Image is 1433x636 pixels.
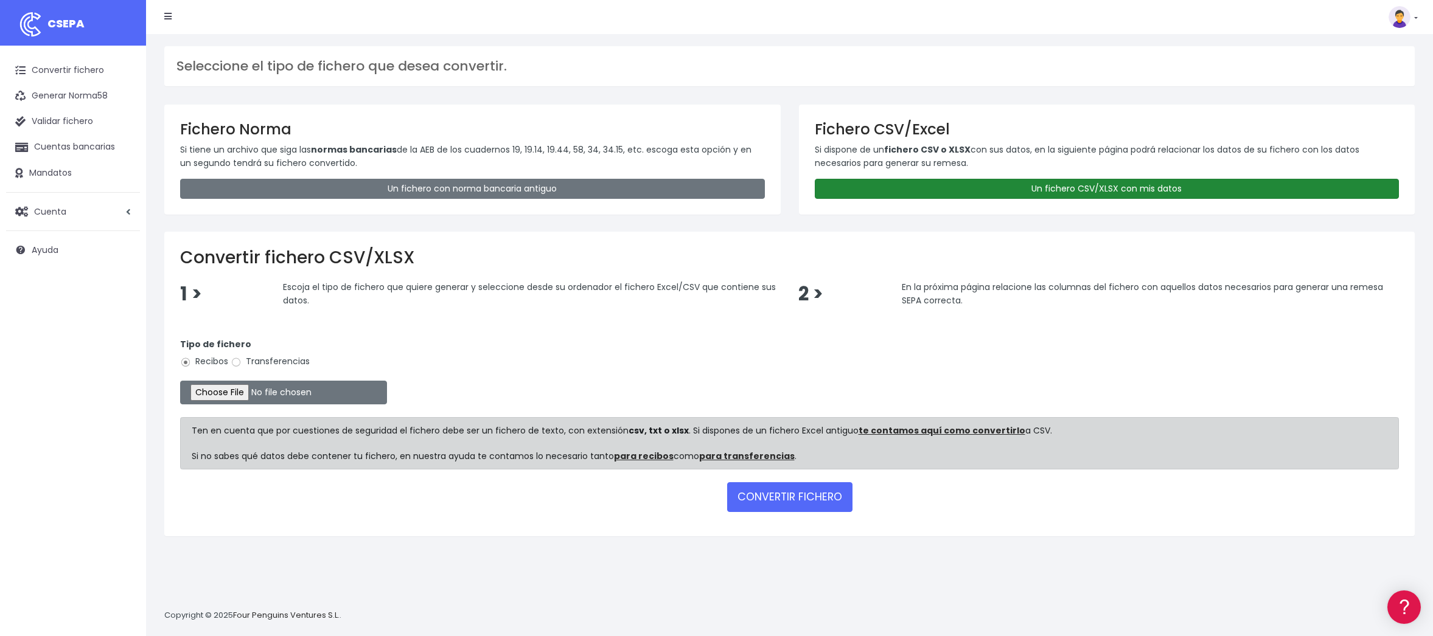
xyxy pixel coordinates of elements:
strong: csv, txt o xlsx [629,424,689,437]
p: Si tiene un archivo que siga las de la AEB de los cuadernos 19, 19.14, 19.44, 58, 34, 34.15, etc.... [180,143,765,170]
a: Cuenta [6,199,140,224]
button: Contáctanos [12,325,231,347]
a: Un fichero con norma bancaria antiguo [180,179,765,199]
a: Convertir fichero [6,58,140,83]
p: Si dispone de un con sus datos, en la siguiente página podrá relacionar los datos de su fichero c... [815,143,1400,170]
label: Recibos [180,355,228,368]
img: profile [1389,6,1410,28]
h3: Fichero CSV/Excel [815,120,1400,138]
a: Validar fichero [6,109,140,134]
div: Ten en cuenta que por cuestiones de seguridad el fichero debe ser un fichero de texto, con extens... [180,417,1399,469]
div: Programadores [12,292,231,303]
div: Información general [12,85,231,96]
button: CONVERTIR FICHERO [727,482,852,511]
a: Generar Norma58 [6,83,140,109]
strong: fichero CSV o XLSX [884,143,971,156]
a: te contamos aquí como convertirlo [859,424,1025,437]
span: CSEPA [47,16,85,31]
a: Four Penguins Ventures S.L. [233,609,340,621]
a: para transferencias [699,450,795,462]
h3: Fichero Norma [180,120,765,138]
a: Ayuda [6,237,140,263]
span: Ayuda [32,244,58,256]
strong: normas bancarias [311,143,397,156]
h3: Seleccione el tipo de fichero que desea convertir. [176,58,1403,74]
div: Convertir ficheros [12,134,231,146]
div: Facturación [12,241,231,253]
a: Cuentas bancarias [6,134,140,160]
span: Cuenta [34,205,66,217]
a: Problemas habituales [12,173,231,192]
a: Un fichero CSV/XLSX con mis datos [815,179,1400,199]
a: Videotutoriales [12,192,231,210]
strong: Tipo de fichero [180,338,251,350]
span: En la próxima página relacione las columnas del fichero con aquellos datos necesarios para genera... [902,281,1383,306]
a: para recibos [614,450,674,462]
a: Formatos [12,154,231,173]
span: 1 > [180,281,202,307]
label: Transferencias [231,355,310,368]
a: Mandatos [6,161,140,186]
a: General [12,261,231,280]
a: Información general [12,103,231,122]
a: Perfiles de empresas [12,210,231,229]
img: logo [15,9,46,40]
span: 2 > [798,281,823,307]
h2: Convertir fichero CSV/XLSX [180,247,1399,268]
a: POWERED BY ENCHANT [167,350,234,362]
p: Copyright © 2025 . [164,609,341,622]
span: Escoja el tipo de fichero que quiere generar y seleccione desde su ordenador el fichero Excel/CSV... [283,281,776,306]
a: API [12,311,231,330]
